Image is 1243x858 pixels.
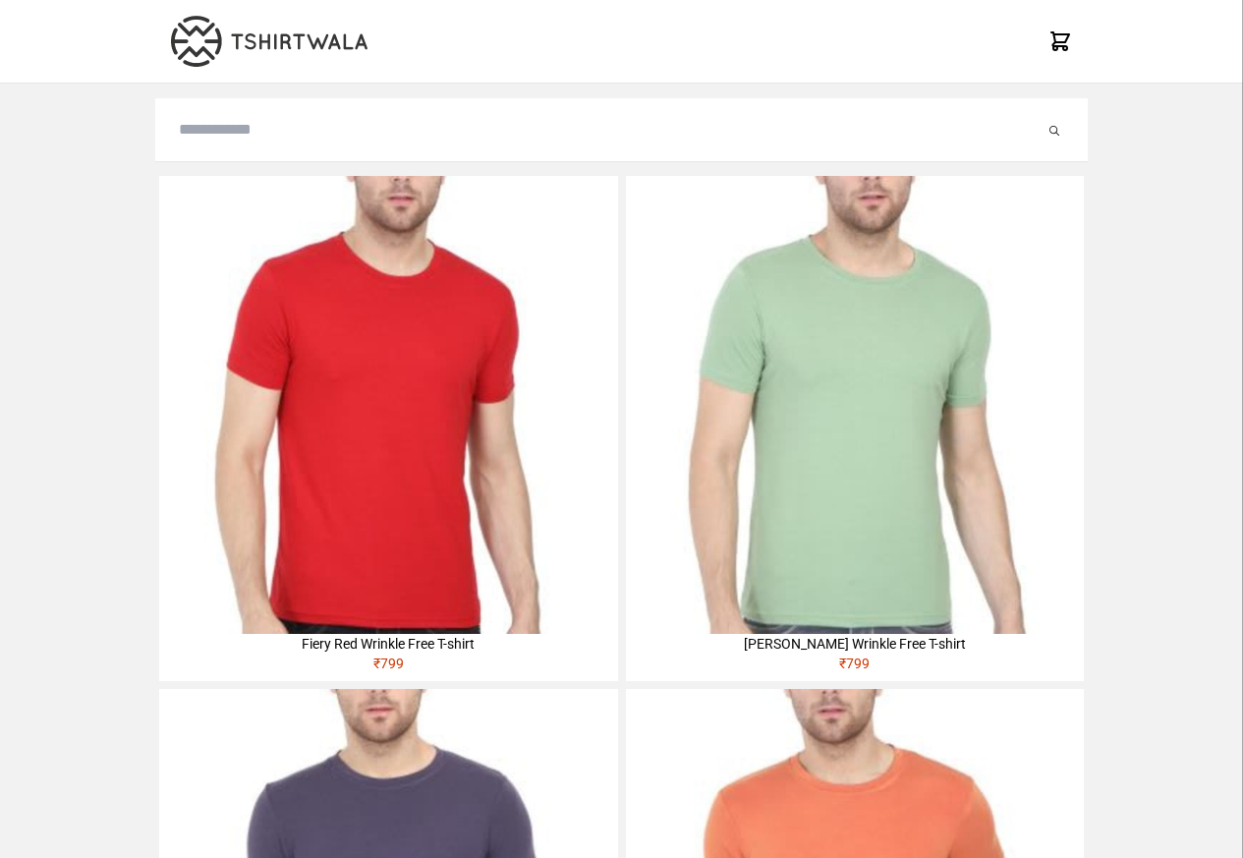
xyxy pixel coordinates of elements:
[159,176,617,681] a: Fiery Red Wrinkle Free T-shirt₹799
[626,654,1084,681] div: ₹ 799
[159,634,617,654] div: Fiery Red Wrinkle Free T-shirt
[159,654,617,681] div: ₹ 799
[171,16,367,67] img: TW-LOGO-400-104.png
[159,176,617,634] img: 4M6A2225-320x320.jpg
[626,176,1084,634] img: 4M6A2211-320x320.jpg
[1045,118,1064,142] button: Submit your search query.
[626,634,1084,654] div: [PERSON_NAME] Wrinkle Free T-shirt
[626,176,1084,681] a: [PERSON_NAME] Wrinkle Free T-shirt₹799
